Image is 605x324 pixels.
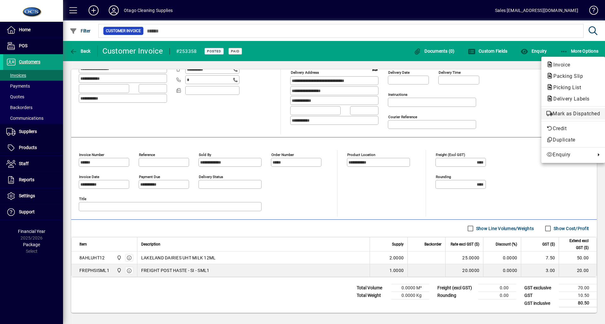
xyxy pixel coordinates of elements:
[546,96,593,102] span: Delivery Labels
[546,136,600,144] span: Duplicate
[546,151,592,159] span: Enquiry
[546,84,584,90] span: Picking List
[546,110,600,118] span: Mark as Dispatched
[546,125,600,132] span: Credit
[546,62,573,68] span: Invoice
[546,73,586,79] span: Packing Slip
